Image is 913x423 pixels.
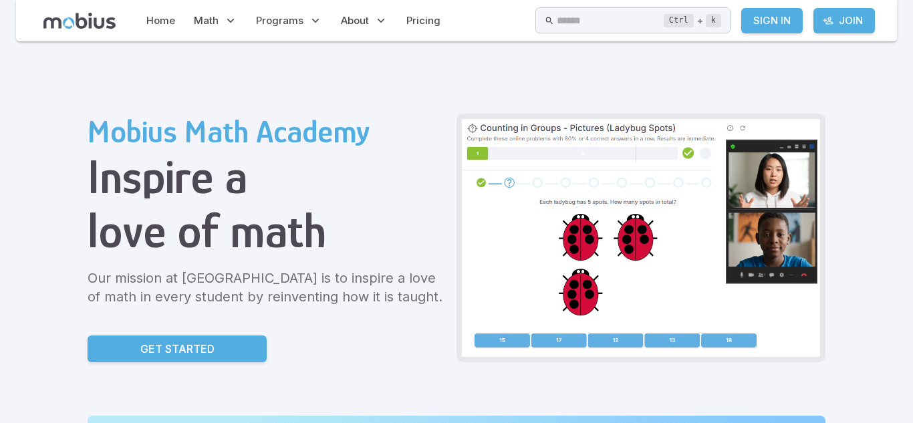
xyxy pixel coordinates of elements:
[256,13,303,28] span: Programs
[142,5,179,36] a: Home
[88,335,267,362] a: Get Started
[341,13,369,28] span: About
[88,114,446,150] h2: Mobius Math Academy
[462,119,820,357] img: Grade 2 Class
[741,8,803,33] a: Sign In
[664,13,721,29] div: +
[664,14,694,27] kbd: Ctrl
[88,150,446,204] h1: Inspire a
[88,204,446,258] h1: love of math
[88,269,446,306] p: Our mission at [GEOGRAPHIC_DATA] is to inspire a love of math in every student by reinventing how...
[706,14,721,27] kbd: k
[194,13,219,28] span: Math
[402,5,444,36] a: Pricing
[140,341,215,357] p: Get Started
[813,8,875,33] a: Join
